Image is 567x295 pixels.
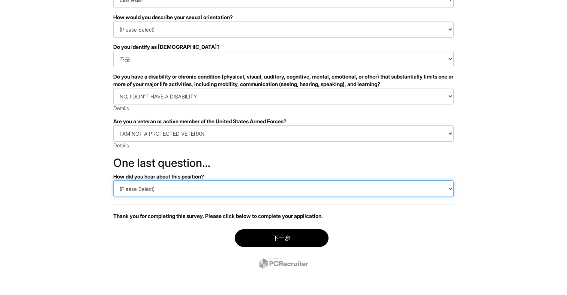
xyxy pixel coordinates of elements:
select: Do you have a disability or chronic condition (physical, visual, auditory, cognitive, mental, emo... [113,88,454,104]
select: How would you describe your sexual orientation? [113,21,454,38]
a: Details [113,105,129,111]
h2: One last question… [113,157,454,169]
p: Thank you for completing this survey. Please click below to complete your application. [113,212,454,220]
button: 下一步 [235,229,328,247]
a: Details [113,142,129,148]
select: Do you identify as transgender? [113,51,454,67]
select: How did you hear about this position? [113,180,454,197]
select: Are you a veteran or active member of the United States Armed Forces? [113,125,454,142]
div: How would you describe your sexual orientation? [113,14,454,21]
div: Do you identify as [DEMOGRAPHIC_DATA]? [113,43,454,51]
div: How did you hear about this position? [113,173,454,180]
div: Are you a veteran or active member of the United States Armed Forces? [113,118,454,125]
div: Do you have a disability or chronic condition (physical, visual, auditory, cognitive, mental, emo... [113,73,454,88]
